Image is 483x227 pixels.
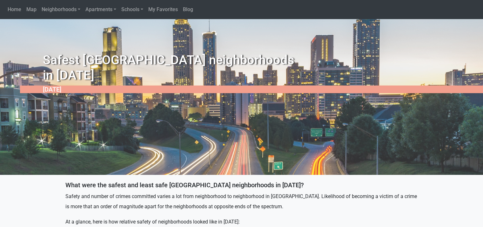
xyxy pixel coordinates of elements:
span: Neighborhoods [42,6,77,12]
span: Map [26,6,37,12]
a: My Favorites [146,3,180,16]
a: Blog [180,3,196,16]
span: My Favorites [148,6,178,12]
p: At a glance, here is how relative safety of neighborhoods looked like in [DATE]: [65,217,418,227]
a: Apartments [83,3,119,16]
a: Neighborhoods [39,3,83,16]
span: Blog [183,6,193,12]
span: Apartments [85,6,112,12]
a: Map [24,3,39,16]
h5: What were the safest and least safe [GEOGRAPHIC_DATA] neighborhoods in [DATE]? [65,181,418,189]
p: Safety and number of crimes committed varies a lot from neighborhood to neighborhood in [GEOGRAPH... [65,191,418,212]
a: Schools [119,3,146,16]
h1: Safest [GEOGRAPHIC_DATA] neighborhoods in [DATE] [20,52,483,83]
span: Schools [121,6,139,12]
span: Home [8,6,21,12]
a: Home [5,3,24,16]
h5: [DATE] [20,86,483,93]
